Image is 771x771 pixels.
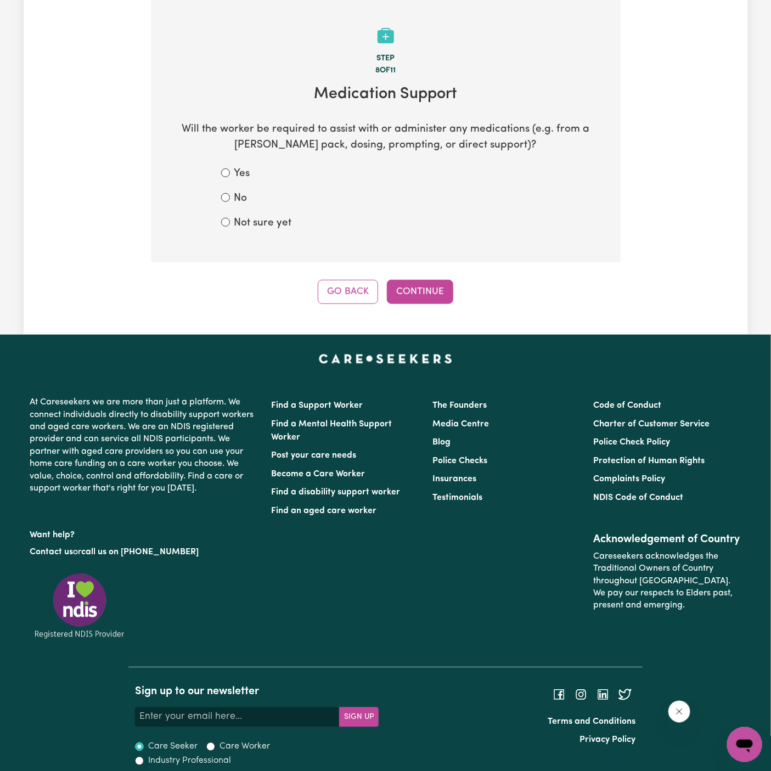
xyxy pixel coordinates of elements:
[318,280,378,304] button: Go Back
[135,685,379,699] h2: Sign up to our newsletter
[272,451,357,460] a: Post your care needs
[432,457,487,465] a: Police Checks
[387,280,453,304] button: Continue
[30,392,258,499] p: At Careseekers we are more than just a platform. We connect individuals directly to disability su...
[30,572,129,640] img: Registered NDIS provider
[168,53,603,65] div: Step
[30,548,74,557] a: Contact us
[234,191,247,207] label: No
[553,690,566,699] a: Follow Careseekers on Facebook
[30,525,258,542] p: Want help?
[135,707,340,727] input: Enter your email here...
[668,701,690,723] iframe: Close message
[593,401,661,410] a: Code of Conduct
[575,690,588,699] a: Follow Careseekers on Instagram
[168,85,603,104] h2: Medication Support
[593,420,710,429] a: Charter of Customer Service
[593,533,741,547] h2: Acknowledgement of Country
[593,438,670,447] a: Police Check Policy
[593,493,683,502] a: NDIS Code of Conduct
[168,122,603,154] p: Will the worker be required to assist with or administer any medications (e.g. from a [PERSON_NAM...
[596,690,610,699] a: Follow Careseekers on LinkedIn
[432,475,476,483] a: Insurances
[593,547,741,617] p: Careseekers acknowledges the Traditional Owners of Country throughout [GEOGRAPHIC_DATA]. We pay o...
[272,488,401,497] a: Find a disability support worker
[593,457,705,465] a: Protection of Human Rights
[148,755,231,768] label: Industry Professional
[272,507,377,515] a: Find an aged care worker
[727,727,762,762] iframe: Button to launch messaging window
[168,65,603,77] div: 8 of 11
[432,438,451,447] a: Blog
[339,707,379,727] button: Subscribe
[432,401,487,410] a: The Founders
[234,216,292,232] label: Not sure yet
[7,8,66,16] span: Need any help?
[272,470,365,479] a: Become a Care Worker
[432,493,482,502] a: Testimonials
[234,166,250,182] label: Yes
[548,718,636,727] a: Terms and Conditions
[272,420,392,442] a: Find a Mental Health Support Worker
[319,354,452,363] a: Careseekers home page
[593,475,665,483] a: Complaints Policy
[82,548,199,557] a: call us on [PHONE_NUMBER]
[220,740,270,753] label: Care Worker
[580,736,636,745] a: Privacy Policy
[618,690,632,699] a: Follow Careseekers on Twitter
[272,401,363,410] a: Find a Support Worker
[30,542,258,563] p: or
[148,740,198,753] label: Care Seeker
[432,420,489,429] a: Media Centre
